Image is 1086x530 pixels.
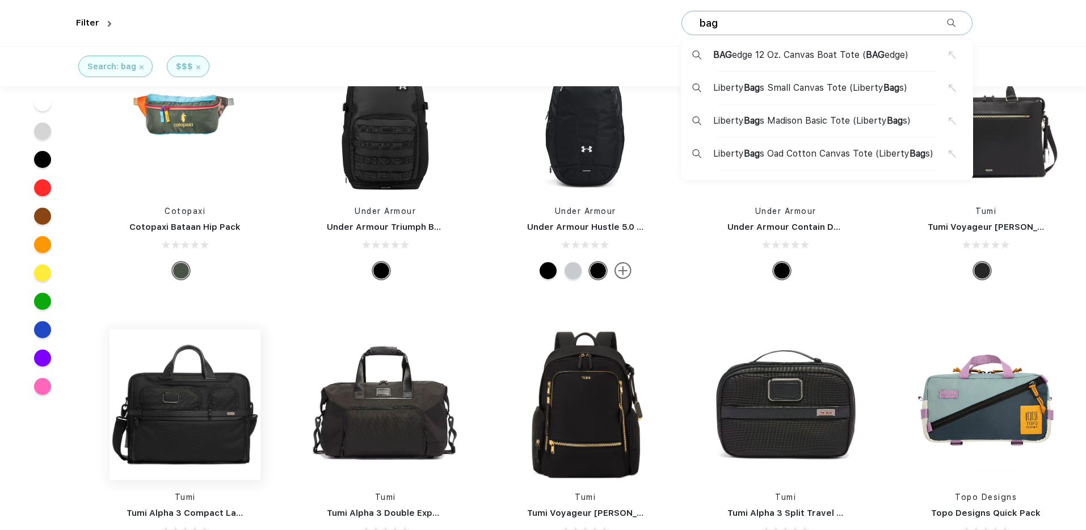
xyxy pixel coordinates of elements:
[866,49,885,60] span: BAG
[727,508,848,518] a: Tumi Alpha 3 Split Travel Kit
[955,493,1017,502] a: Topo Designs
[76,16,99,30] div: Filter
[713,147,933,161] span: Liberty s Oad Cotton Canvas Tote (Liberty s)
[911,329,1062,480] img: func=resize&h=266
[540,262,557,279] div: BLACK AND SILVR_001
[87,61,136,73] div: Search: bag
[713,48,908,62] span: edge 12 Oz. Canvas Boat Tote ( edge)
[692,51,701,60] img: desktop_search_2.svg
[614,262,632,279] img: more.svg
[713,49,732,60] span: BAG
[555,207,616,216] a: Under Armour
[744,82,760,93] span: Bag
[887,115,903,126] span: Bag
[590,262,607,279] div: Black Silvr_001
[931,508,1041,518] a: Topo Designs Quick Pack
[710,329,861,480] img: func=resize&h=266
[110,43,260,194] img: func=resize&h=266
[165,207,205,216] a: Cotopaxi
[744,148,760,159] span: Bag
[910,148,925,159] span: Bag
[172,262,190,279] div: Surprise
[527,508,665,518] a: Tumi Voyageur [PERSON_NAME]
[975,207,996,216] a: Tumi
[355,207,416,216] a: Under Armour
[310,43,461,194] img: func=resize&h=266
[108,21,111,27] img: dropdown.png
[129,222,241,232] a: Cotopaxi Bataan Hip Pack
[744,115,760,126] span: Bag
[510,43,661,194] img: func=resize&h=266
[949,117,956,125] img: copy_suggestion.svg
[565,262,582,279] div: Ptc Gry M H_012
[713,114,911,128] span: Liberty s Madison Basic Tote (Liberty s)
[127,508,342,518] a: Tumi Alpha 3 Compact Large Screen Laptop Brief
[692,83,701,92] img: desktop_search_2.svg
[949,52,956,59] img: copy_suggestion.svg
[911,43,1062,194] img: func=resize&h=266
[974,262,991,279] div: Black
[947,19,955,27] img: desktop_search_2.svg
[575,493,596,502] a: Tumi
[698,17,947,30] input: Search products for brands, styles, seasons etc...
[713,81,907,95] span: Liberty s Small Canvas Tote (Liberty s)
[327,508,525,518] a: Tumi Alpha 3 Double Expansion Travel Satchel
[883,82,899,93] span: Bag
[176,61,193,73] div: $$$
[527,222,705,232] a: Under Armour Hustle 5.0 TEAM Backpack
[375,493,396,502] a: Tumi
[327,222,470,232] a: Under Armour Triumph Backpack
[755,207,816,216] a: Under Armour
[110,329,260,480] img: func=resize&h=266
[949,85,956,92] img: copy_suggestion.svg
[773,262,790,279] div: BLACK AND BLACK_001
[196,65,200,69] img: filter_cancel.svg
[373,262,390,279] div: Black M Sil_001
[692,149,701,158] img: desktop_search_2.svg
[510,329,661,480] img: func=resize&h=266
[175,493,196,502] a: Tumi
[949,150,956,158] img: copy_suggestion.svg
[775,493,796,502] a: Tumi
[140,65,144,69] img: filter_cancel.svg
[310,329,461,480] img: func=resize&h=266
[692,116,701,125] img: desktop_search_2.svg
[727,222,891,232] a: Under Armour Contain Duffel Medium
